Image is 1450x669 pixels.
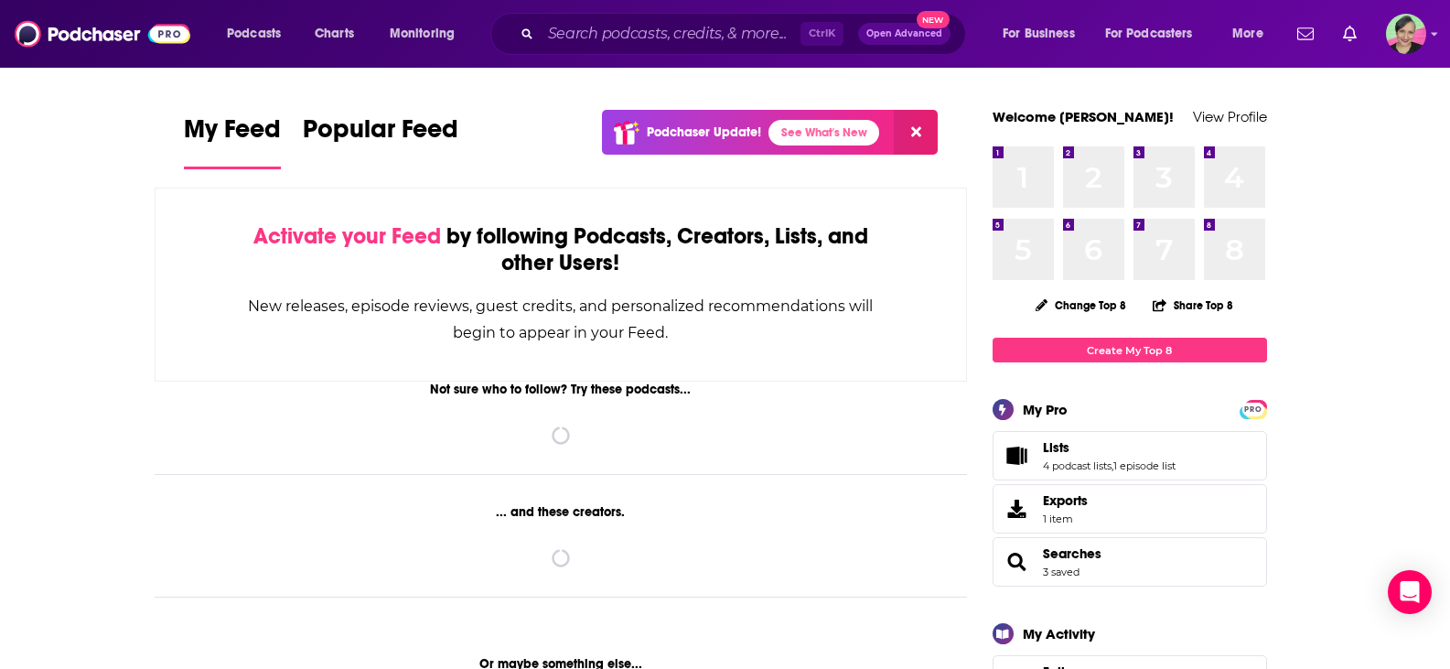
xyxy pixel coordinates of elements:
a: Create My Top 8 [993,338,1267,362]
a: Searches [1043,545,1101,562]
button: open menu [377,19,478,49]
a: Exports [993,484,1267,534]
span: Lists [993,431,1267,480]
span: Exports [1043,492,1088,509]
a: Searches [999,549,1036,575]
span: Podcasts [227,21,281,47]
span: For Podcasters [1105,21,1193,47]
a: Show notifications dropdown [1336,18,1364,49]
button: Change Top 8 [1025,294,1138,317]
button: open menu [1093,19,1219,49]
div: New releases, episode reviews, guest credits, and personalized recommendations will begin to appe... [247,293,875,346]
span: Monitoring [390,21,455,47]
span: , [1112,459,1113,472]
span: Searches [993,537,1267,587]
span: Ctrl K [800,22,843,46]
div: Search podcasts, credits, & more... [508,13,983,55]
div: ... and these creators. [155,504,968,520]
span: PRO [1242,403,1264,416]
span: 1 item [1043,513,1088,525]
button: Show profile menu [1386,14,1426,54]
a: 4 podcast lists [1043,459,1112,472]
a: Lists [1043,439,1176,456]
a: Popular Feed [303,113,458,169]
div: by following Podcasts, Creators, Lists, and other Users! [247,223,875,276]
img: Podchaser - Follow, Share and Rate Podcasts [15,16,190,51]
a: Show notifications dropdown [1290,18,1321,49]
button: open menu [214,19,305,49]
div: Open Intercom Messenger [1388,570,1432,614]
div: Not sure who to follow? Try these podcasts... [155,382,968,397]
div: My Activity [1023,625,1095,642]
a: 3 saved [1043,566,1079,578]
a: PRO [1242,402,1264,415]
div: My Pro [1023,401,1068,418]
span: Logged in as LizDVictoryBelt [1386,14,1426,54]
input: Search podcasts, credits, & more... [541,19,800,49]
span: For Business [1003,21,1075,47]
span: My Feed [184,113,281,156]
span: Exports [999,496,1036,522]
button: Open AdvancedNew [858,23,951,45]
span: Open Advanced [866,29,942,38]
button: open menu [1219,19,1286,49]
a: Lists [999,443,1036,469]
button: Share Top 8 [1152,287,1234,323]
img: User Profile [1386,14,1426,54]
a: See What's New [768,120,879,146]
a: Welcome [PERSON_NAME]! [993,108,1174,125]
span: Popular Feed [303,113,458,156]
a: Charts [303,19,365,49]
span: Charts [315,21,354,47]
p: Podchaser Update! [647,124,761,140]
button: open menu [990,19,1098,49]
a: My Feed [184,113,281,169]
span: Activate your Feed [253,222,441,250]
a: 1 episode list [1113,459,1176,472]
span: More [1232,21,1263,47]
span: New [917,11,950,28]
a: View Profile [1193,108,1267,125]
span: Lists [1043,439,1069,456]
